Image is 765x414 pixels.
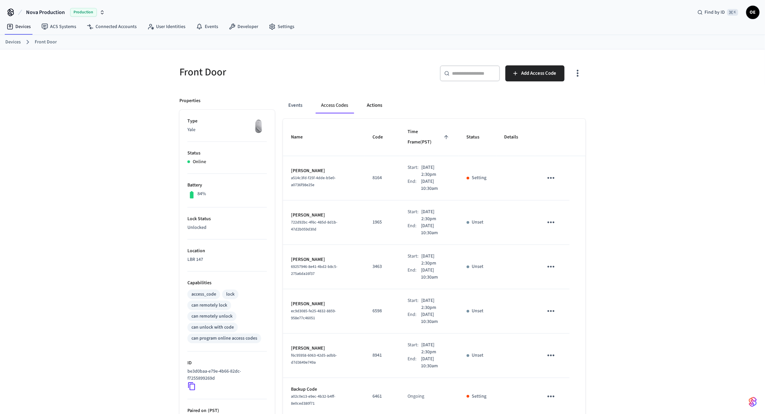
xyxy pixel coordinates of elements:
[193,158,206,165] p: Online
[408,253,422,267] div: Start:
[250,118,267,134] img: August Wifi Smart Lock 3rd Gen, Silver, Front
[421,311,451,325] p: [DATE] 10:30am
[747,6,759,18] span: OE
[422,342,451,356] p: [DATE] 2:30pm
[291,167,356,174] p: [PERSON_NAME]
[705,9,725,16] span: Find by ID
[361,97,388,113] button: Actions
[82,21,142,33] a: Connected Accounts
[35,39,57,46] a: Front Door
[291,220,337,232] span: 722d92bc-4f6c-485d-8d1b-47d2b059d30d
[316,97,353,113] button: Access Codes
[291,132,311,142] span: Name
[187,280,267,287] p: Capabilities
[187,248,267,255] p: Location
[749,397,757,407] img: SeamLogoGradient.69752ec5.svg
[408,223,421,237] div: End:
[191,21,223,33] a: Events
[187,224,267,231] p: Unlocked
[187,256,267,263] p: LBR 147
[291,353,337,365] span: f6c95958-6063-42d5-adbb-d7d3649e749a
[291,264,337,277] span: 69257946-8e41-4bd2-b8c5-275a6da16f37
[291,394,335,406] span: a02c0e13-e9ec-4b32-b4ff-8e0ced380f71
[372,393,392,400] p: 6461
[191,302,227,309] div: can remotely lock
[36,21,82,33] a: ACS Systems
[372,219,392,226] p: 1965
[505,65,565,81] button: Add Access Code
[226,291,235,298] div: lock
[521,69,557,78] span: Add Access Code
[291,301,356,308] p: [PERSON_NAME]
[372,132,392,142] span: Code
[291,175,336,188] span: a514c3fd-f25f-4dde-b5e0-a0736f98e25e
[187,360,267,367] p: ID
[187,368,264,382] p: be3d0baa-e79e-4b66-82dc-f7255899269d
[421,267,451,281] p: [DATE] 10:30am
[187,182,267,189] p: Battery
[70,8,97,17] span: Production
[472,174,487,181] p: Setting
[472,219,484,226] p: Unset
[1,21,36,33] a: Devices
[408,178,421,192] div: End:
[197,190,206,197] p: 84%
[191,291,216,298] div: access_code
[408,311,421,325] div: End:
[422,209,451,223] p: [DATE] 2:30pm
[472,263,484,270] p: Unset
[692,6,744,18] div: Find by ID⌘ K
[223,21,264,33] a: Developer
[408,356,421,370] div: End:
[472,393,487,400] p: Setting
[206,407,219,414] span: ( PST )
[291,256,356,263] p: [PERSON_NAME]
[467,132,488,142] span: Status
[291,308,336,321] span: ec9d3085-fe25-4832-8859-958e77c46051
[408,267,421,281] div: End:
[408,297,422,311] div: Start:
[408,164,422,178] div: Start:
[372,263,392,270] p: 3463
[291,386,356,393] p: Backup Code
[187,150,267,157] p: Status
[283,97,308,113] button: Events
[283,97,586,113] div: ant example
[264,21,300,33] a: Settings
[291,345,356,352] p: [PERSON_NAME]
[422,164,451,178] p: [DATE] 2:30pm
[472,352,484,359] p: Unset
[727,9,738,16] span: ⌘ K
[408,127,451,148] span: Time Frame(PST)
[191,313,233,320] div: can remotely unlock
[187,118,267,125] p: Type
[187,126,267,133] p: Yale
[422,253,451,267] p: [DATE] 2:30pm
[142,21,191,33] a: User Identities
[291,212,356,219] p: [PERSON_NAME]
[179,65,378,79] h5: Front Door
[472,308,484,315] p: Unset
[191,335,257,342] div: can program online access codes
[504,132,527,142] span: Details
[746,6,760,19] button: OE
[5,39,21,46] a: Devices
[372,352,392,359] p: 8941
[408,342,422,356] div: Start:
[372,308,392,315] p: 6598
[408,209,422,223] div: Start:
[421,223,451,237] p: [DATE] 10:30am
[179,97,200,104] p: Properties
[372,174,392,181] p: 8164
[187,216,267,223] p: Lock Status
[191,324,234,331] div: can unlock with code
[422,297,451,311] p: [DATE] 2:30pm
[421,356,451,370] p: [DATE] 10:30am
[26,8,65,16] span: Nova Production
[421,178,451,192] p: [DATE] 10:30am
